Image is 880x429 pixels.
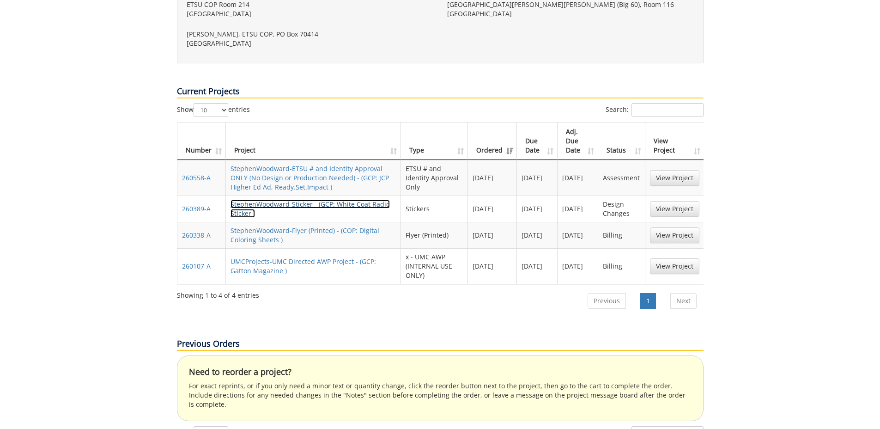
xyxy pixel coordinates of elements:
[517,222,558,248] td: [DATE]
[468,160,517,196] td: [DATE]
[517,248,558,284] td: [DATE]
[645,123,704,160] th: View Project: activate to sort column ascending
[650,227,699,243] a: View Project
[401,196,468,222] td: Stickers
[177,86,704,98] p: Current Projects
[558,222,598,248] td: [DATE]
[558,248,598,284] td: [DATE]
[177,103,250,117] label: Show entries
[187,30,433,39] p: [PERSON_NAME], ETSU COP, PO Box 70414
[182,262,211,270] a: 260107-A
[189,381,692,409] p: For exact reprints, or if you only need a minor text or quantity change, click the reorder button...
[558,160,598,196] td: [DATE]
[401,248,468,284] td: x - UMC AWP (INTERNAL USE ONLY)
[177,123,226,160] th: Number: activate to sort column ascending
[231,164,389,191] a: StephenWoodward-ETSU # and Identity Approval ONLY (No Design or Production Needed) - (GCP: JCP Hi...
[182,204,211,213] a: 260389-A
[468,196,517,222] td: [DATE]
[231,257,376,275] a: UMCProjects-UMC Directed AWP Project - (GCP: Gatton Magazine )
[650,201,699,217] a: View Project
[182,173,211,182] a: 260558-A
[468,123,517,160] th: Ordered: activate to sort column ascending
[226,123,401,160] th: Project: activate to sort column ascending
[558,123,598,160] th: Adj. Due Date: activate to sort column ascending
[598,248,645,284] td: Billing
[187,39,433,48] p: [GEOGRAPHIC_DATA]
[640,293,656,309] a: 1
[182,231,211,239] a: 260338-A
[189,368,692,377] h4: Need to reorder a project?
[468,248,517,284] td: [DATE]
[670,293,697,309] a: Next
[598,222,645,248] td: Billing
[401,222,468,248] td: Flyer (Printed)
[598,160,645,196] td: Assessment
[588,293,626,309] a: Previous
[558,196,598,222] td: [DATE]
[517,196,558,222] td: [DATE]
[468,222,517,248] td: [DATE]
[401,123,468,160] th: Type: activate to sort column ascending
[650,258,699,274] a: View Project
[177,338,704,351] p: Previous Orders
[650,170,699,186] a: View Project
[231,226,379,244] a: StephenWoodward-Flyer (Printed) - (COP: Digital Coloring Sheets )
[598,123,645,160] th: Status: activate to sort column ascending
[598,196,645,222] td: Design Changes
[517,160,558,196] td: [DATE]
[401,160,468,196] td: ETSU # and Identity Approval Only
[231,200,390,218] a: StephenWoodward-Sticker - (GCP: White Coat Radio Sticker )
[631,103,704,117] input: Search:
[194,103,228,117] select: Showentries
[447,9,694,18] p: [GEOGRAPHIC_DATA]
[606,103,704,117] label: Search:
[187,9,433,18] p: [GEOGRAPHIC_DATA]
[517,123,558,160] th: Due Date: activate to sort column ascending
[177,287,259,300] div: Showing 1 to 4 of 4 entries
